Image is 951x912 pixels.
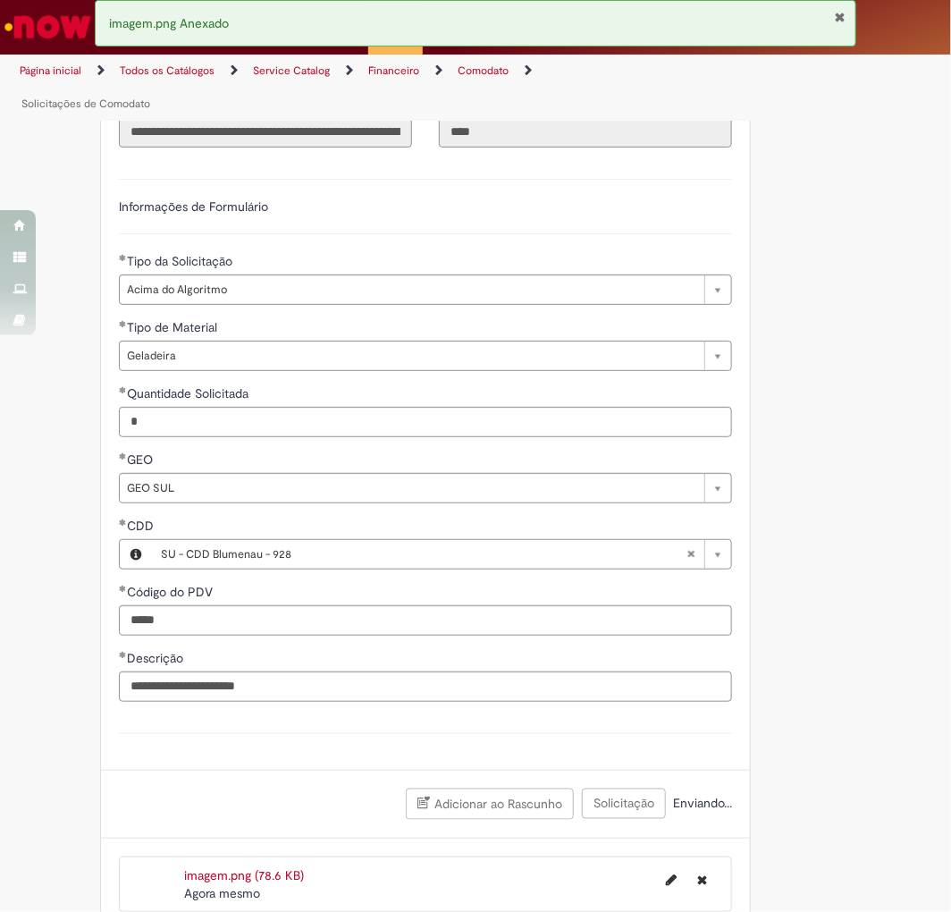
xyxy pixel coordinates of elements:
span: Geladeira [127,342,696,370]
span: Enviando... [669,795,732,811]
span: Acima do Algoritmo [127,275,696,304]
span: Obrigatório Preenchido [119,519,127,526]
span: imagem.png Anexado [109,15,229,31]
span: Tipo da Solicitação [127,253,236,269]
span: Agora mesmo [184,885,260,901]
input: Código do PDV [119,605,733,636]
span: Obrigatório Preenchido [119,386,127,393]
a: Financeiro [368,63,419,78]
span: Tipo de Material [127,319,221,335]
img: ServiceNow [2,9,94,45]
span: Necessários - CDD [127,518,157,534]
a: imagem.png (78.6 KB) [184,867,304,883]
a: Todos os Catálogos [120,63,215,78]
button: Fechar Notificação [835,10,846,24]
span: Código do PDV [127,584,216,600]
input: Descrição [119,671,733,702]
span: SU - CDD Blumenau - 928 [161,540,687,569]
span: GEO [127,452,156,468]
span: Descrição [127,650,187,666]
time: 01/10/2025 12:28:37 [184,885,260,901]
label: Informações de Formulário [119,198,268,215]
abbr: Limpar campo CDD [677,540,704,569]
span: GEO SUL [127,474,696,502]
a: Página inicial [20,63,81,78]
input: Quantidade Solicitada [119,407,733,437]
span: Obrigatório Preenchido [119,585,127,592]
button: CDD, Visualizar este registro SU - CDD Blumenau - 928 [120,540,152,569]
button: Excluir imagem.png [686,866,718,895]
a: SU - CDD Blumenau - 928Limpar campo CDD [152,540,732,569]
span: Quantidade Solicitada [127,385,252,401]
span: Obrigatório Preenchido [119,320,127,327]
span: Obrigatório Preenchido [119,254,127,261]
a: Service Catalog [253,63,330,78]
a: Comodato [458,63,509,78]
input: Código da Unidade [439,117,732,148]
button: Editar nome de arquivo imagem.png [655,866,687,895]
a: Solicitações de Comodato [21,97,150,111]
input: Título [119,117,412,148]
span: Obrigatório Preenchido [119,651,127,658]
span: Obrigatório Preenchido [119,452,127,460]
ul: Trilhas de página [13,55,542,121]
